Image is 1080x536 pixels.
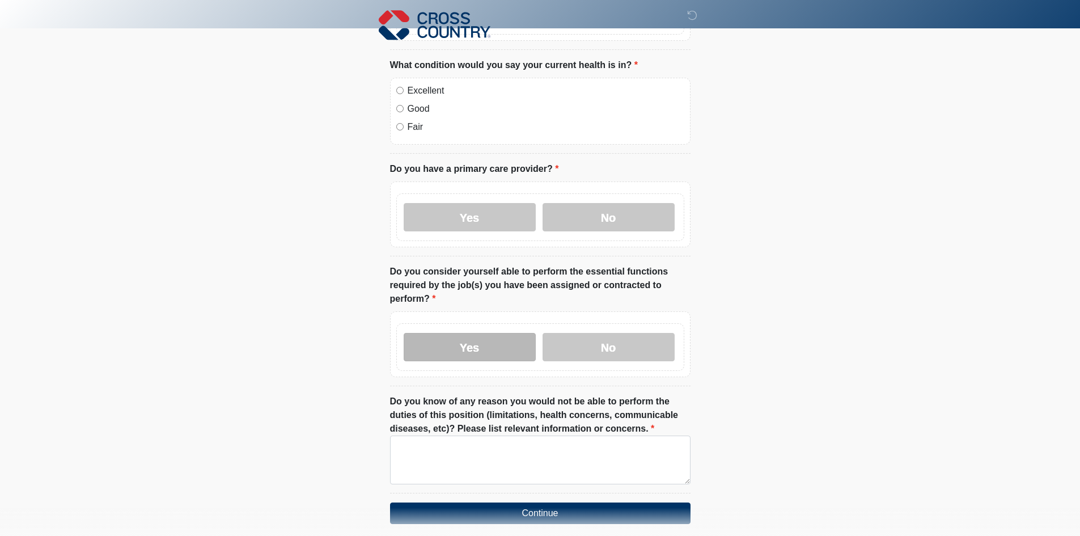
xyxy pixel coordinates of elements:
[396,87,404,94] input: Excellent
[543,333,675,361] label: No
[408,102,684,116] label: Good
[390,265,691,306] label: Do you consider yourself able to perform the essential functions required by the job(s) you have ...
[390,58,638,72] label: What condition would you say your current health is in?
[408,120,684,134] label: Fair
[379,9,491,41] img: Cross Country Logo
[396,123,404,130] input: Fair
[404,333,536,361] label: Yes
[390,503,691,524] button: Continue
[390,395,691,436] label: Do you know of any reason you would not be able to perform the duties of this position (limitatio...
[396,105,404,112] input: Good
[408,84,684,98] label: Excellent
[404,203,536,231] label: Yes
[390,162,559,176] label: Do you have a primary care provider?
[543,203,675,231] label: No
